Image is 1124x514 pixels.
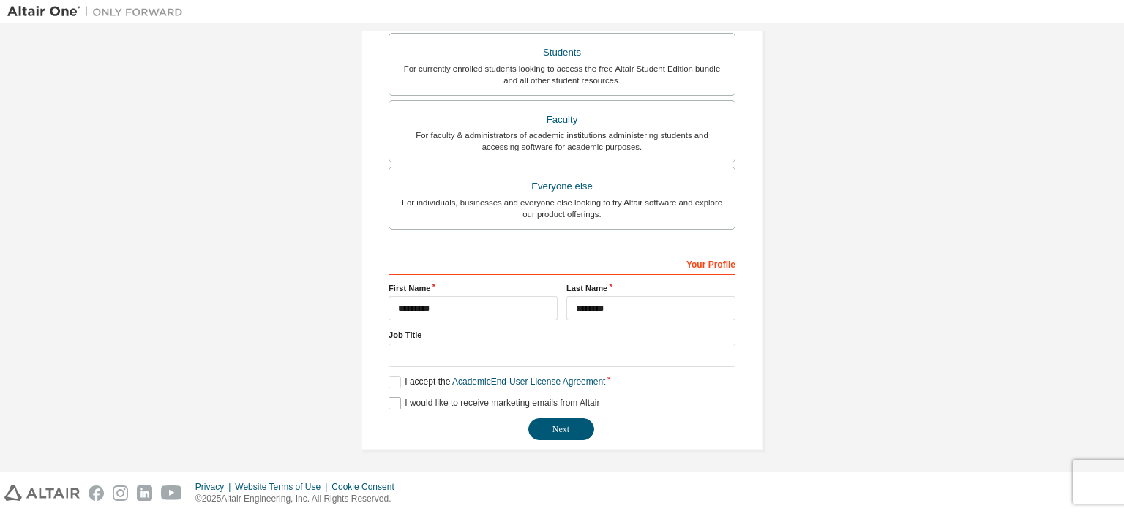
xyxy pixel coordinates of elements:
div: For individuals, businesses and everyone else looking to try Altair software and explore our prod... [398,197,726,220]
label: Last Name [566,282,735,294]
label: I accept the [389,376,605,388]
img: youtube.svg [161,485,182,501]
label: First Name [389,282,558,294]
div: Students [398,42,726,63]
button: Next [528,418,594,440]
div: Everyone else [398,176,726,197]
div: For faculty & administrators of academic institutions administering students and accessing softwa... [398,129,726,153]
p: © 2025 Altair Engineering, Inc. All Rights Reserved. [195,493,403,505]
img: facebook.svg [89,485,104,501]
div: Faculty [398,110,726,130]
img: altair_logo.svg [4,485,80,501]
div: Privacy [195,481,235,493]
div: For currently enrolled students looking to access the free Altair Student Edition bundle and all ... [398,63,726,86]
label: Job Title [389,329,735,341]
a: Academic End-User License Agreement [452,377,605,387]
img: instagram.svg [113,485,128,501]
img: linkedin.svg [137,485,152,501]
div: Your Profile [389,252,735,275]
div: Website Terms of Use [235,481,331,493]
img: Altair One [7,4,190,19]
div: Cookie Consent [331,481,402,493]
label: I would like to receive marketing emails from Altair [389,397,599,409]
